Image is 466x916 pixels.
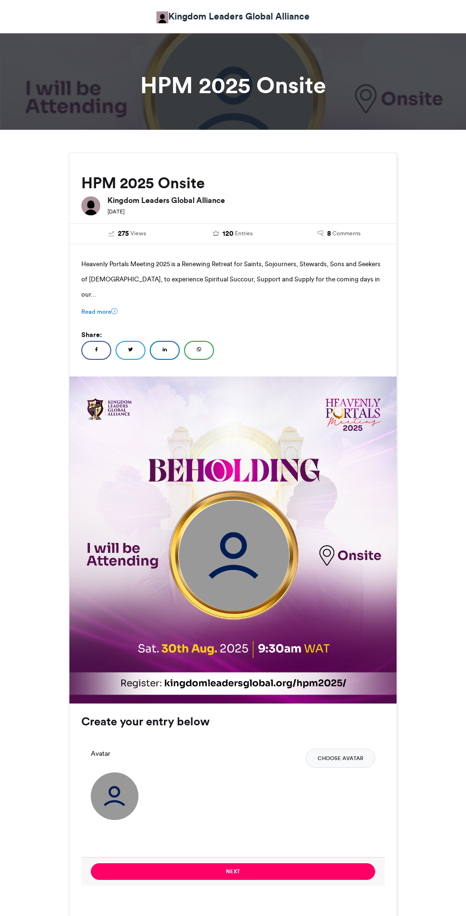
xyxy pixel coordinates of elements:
span: Views [130,229,146,238]
h6: Kingdom Leaders Global Alliance [107,196,385,204]
span: 120 [223,229,233,239]
span: Entries [235,229,252,238]
a: Kingdom Leaders Global Alliance [156,10,310,23]
img: user_circle.png [179,501,289,611]
h3: Create your entry below [81,716,385,727]
button: Choose Avatar [306,749,375,768]
img: Kingdom Leaders Global Alliance [81,196,100,215]
img: 1755122192.234-ea8317e7269f00246d641509a5c92520c5541d68.png [69,376,398,705]
a: 8 Comments [293,229,385,239]
img: user_circle.png [91,772,138,820]
img: Kingdom Leaders Global Alliance [156,11,168,23]
a: Read more [81,307,117,316]
span: 8 [327,229,331,239]
label: Avatar [91,749,110,759]
h5: Share: [81,328,385,341]
small: [DATE] [107,208,125,215]
a: 275 Views [81,229,173,239]
h2: HPM 2025 Onsite [81,174,385,192]
p: Heavenly Portals Meeting 2025 is a Renewing Retreat for Saints, Sojourners, Stewards, Sons and Se... [81,256,385,302]
button: Next [91,863,375,880]
span: 275 [118,229,129,239]
h1: HPM 2025 Onsite [69,74,397,96]
span: Comments [332,229,360,238]
a: 120 Entries [187,229,279,239]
